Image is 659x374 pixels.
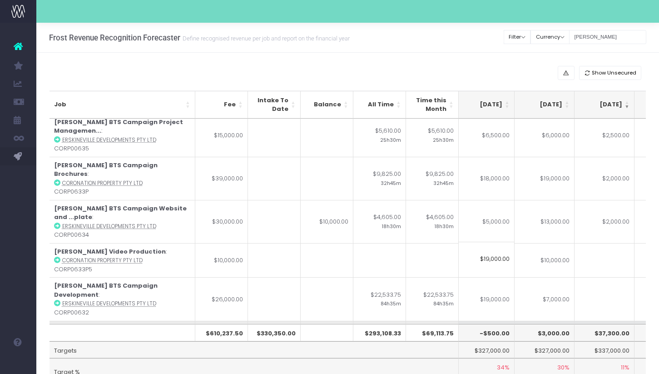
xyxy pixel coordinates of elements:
[62,223,156,230] abbr: Erskineville Developments Pty Ltd
[575,341,634,359] td: $337,000.00
[248,324,301,341] th: $330,350.00
[406,200,459,243] td: $4,605.00
[406,91,459,119] th: Time this Month: activate to sort column ascending
[62,300,156,307] abbr: Erskineville Developments Pty Ltd
[406,277,459,320] td: $22,533.75
[381,299,401,307] small: 84h35m
[579,66,642,80] button: Show Unsecured
[50,277,195,320] td: : CORP00632
[50,321,195,355] td: : SEKI000P16
[54,204,187,222] strong: [PERSON_NAME] BTS Campaign Website and ...plate
[530,30,570,44] button: Currency
[301,200,353,243] td: $10,000.00
[62,180,143,187] abbr: Coronation Property Pty Ltd
[50,157,195,200] td: : CORP0633P
[455,200,515,243] td: $5,000.00
[50,91,195,119] th: Job: activate to sort column ascending
[433,179,454,187] small: 32h45m
[515,114,575,157] td: $6,000.00
[195,324,248,341] th: $610,237.50
[406,324,459,341] th: $69,113.75
[515,324,575,341] th: $3,000.00
[54,281,158,299] strong: [PERSON_NAME] BTS Campaign Development
[180,33,350,42] small: Define recognised revenue per job and report on the financial year
[575,200,634,243] td: $2,000.00
[504,30,531,44] button: Filter
[575,91,634,119] th: Oct 25: activate to sort column ascending
[381,179,401,187] small: 32h45m
[353,324,406,341] th: $293,108.33
[515,200,575,243] td: $13,000.00
[497,363,510,372] span: 34%
[435,222,454,230] small: 18h30m
[195,277,248,320] td: $26,000.00
[62,136,156,144] abbr: Erskineville Developments Pty Ltd
[353,91,406,119] th: All Time: activate to sort column ascending
[455,91,515,119] th: Aug 25: activate to sort column ascending
[455,157,515,200] td: $18,000.00
[54,161,158,179] strong: [PERSON_NAME] BTS Campaign Brochures
[515,157,575,200] td: $19,000.00
[11,356,25,369] img: images/default_profile_image.png
[353,200,406,243] td: $4,605.00
[54,247,166,256] strong: [PERSON_NAME] Video Production
[406,157,459,200] td: $9,825.00
[50,114,195,157] td: : CORP00635
[569,30,646,44] input: Search...
[592,69,636,77] span: Show Unsecured
[575,324,634,341] th: $37,300.00
[195,114,248,157] td: $15,000.00
[195,321,248,355] td: $4,000.00
[195,157,248,200] td: $39,000.00
[515,243,575,278] td: $10,000.00
[382,222,401,230] small: 18h30m
[195,200,248,243] td: $30,000.00
[515,277,575,320] td: $7,000.00
[301,91,353,119] th: Balance: activate to sort column ascending
[380,135,401,144] small: 25h30m
[515,341,575,359] td: $327,000.00
[54,118,183,135] strong: [PERSON_NAME] BTS Campaign Project Managemen...
[455,277,515,320] td: $19,000.00
[353,114,406,157] td: $5,610.00
[406,114,459,157] td: $5,610.00
[195,91,248,119] th: Fee: activate to sort column ascending
[195,243,248,278] td: $10,000.00
[575,114,634,157] td: $2,500.00
[575,157,634,200] td: $2,000.00
[455,324,515,341] th: -$500.00
[248,91,301,119] th: Intake To Date: activate to sort column ascending
[50,200,195,243] td: : CORP00634
[433,299,454,307] small: 84h35m
[455,114,515,157] td: $6,500.00
[353,277,406,320] td: $22,533.75
[557,363,570,372] span: 30%
[433,135,454,144] small: 25h30m
[353,157,406,200] td: $9,825.00
[455,341,515,359] td: $327,000.00
[621,363,629,372] span: 11%
[50,341,459,359] td: Targets
[50,243,195,278] td: : CORP0633P5
[49,33,350,42] h3: Frost Revenue Recognition Forecaster
[515,321,575,355] td: $4,000.00
[515,91,575,119] th: Sep 25: activate to sort column ascending
[62,257,143,264] abbr: Coronation Property Pty Ltd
